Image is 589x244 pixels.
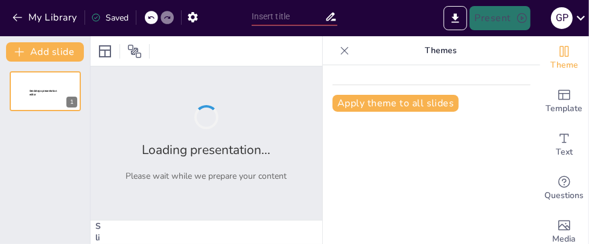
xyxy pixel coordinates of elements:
button: Export to PowerPoint [444,6,467,30]
span: Theme [550,59,578,72]
div: Change the overall theme [540,36,588,80]
h2: Loading presentation... [142,141,271,158]
div: 1 [10,71,81,111]
div: Add ready made slides [540,80,588,123]
span: Questions [545,189,584,202]
div: Add text boxes [540,123,588,167]
div: 1 [66,97,77,108]
div: Layout [95,42,115,61]
p: Themes [354,36,528,65]
p: Please wait while we prepare your content [126,170,287,182]
div: G P [551,7,573,29]
span: Position [127,44,142,59]
input: Insert title [252,8,325,25]
span: Template [546,102,583,115]
span: Text [556,146,573,159]
button: My Library [9,8,82,27]
button: G P [551,6,573,30]
div: Get real-time input from your audience [540,167,588,210]
button: Present [470,6,530,30]
button: Apply theme to all slides [333,95,459,112]
span: Sendsteps presentation editor [30,89,57,96]
button: Add slide [6,42,84,62]
div: Saved [91,12,129,24]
